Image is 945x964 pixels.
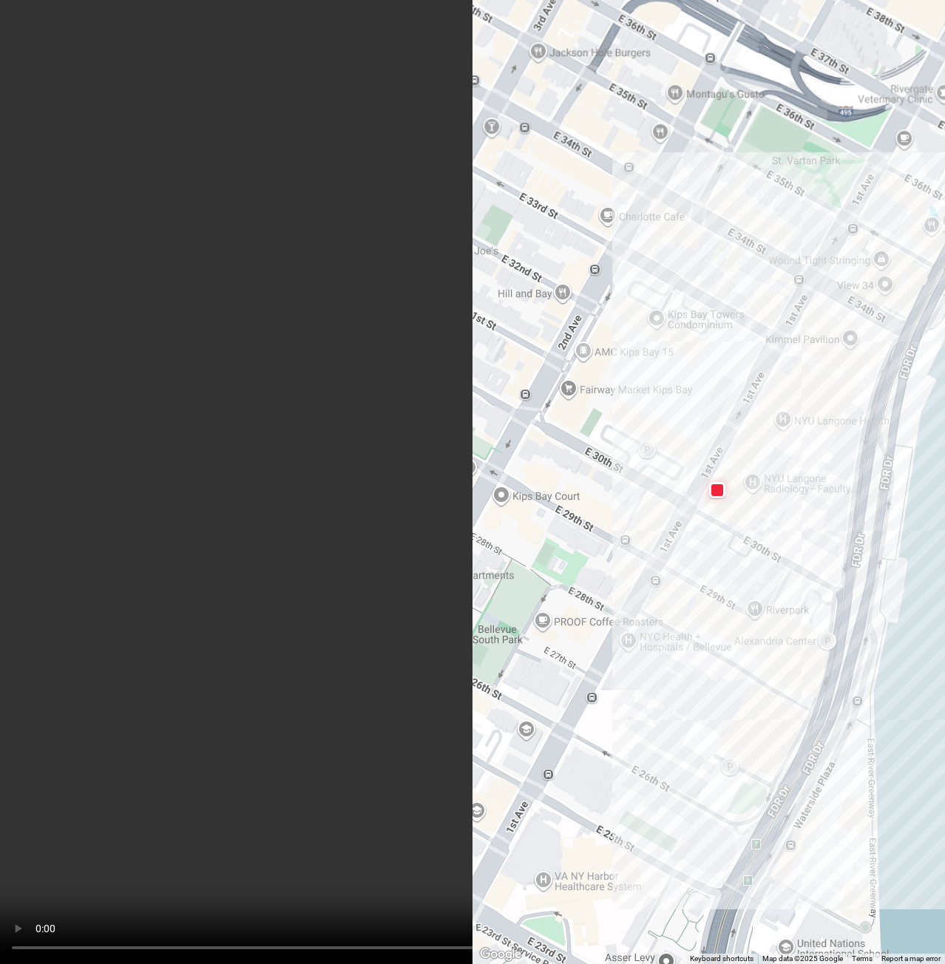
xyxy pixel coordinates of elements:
[476,945,525,964] img: Google
[881,954,941,963] a: Report a map error
[476,945,525,964] a: Open this area in Google Maps (opens a new window)
[762,954,843,963] span: Map data ©2025 Google
[852,954,873,963] a: Terms (opens in new tab)
[690,954,753,964] button: Keyboard shortcuts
